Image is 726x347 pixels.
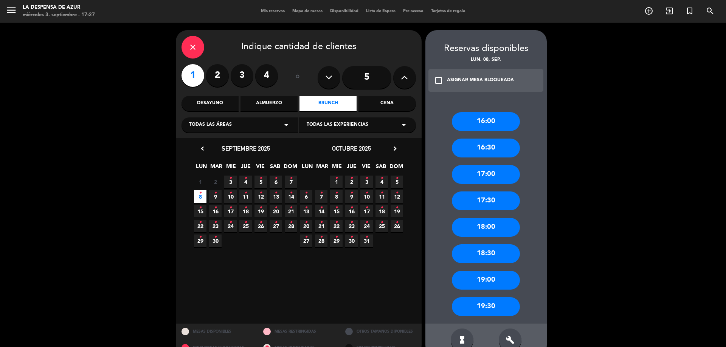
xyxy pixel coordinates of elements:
span: SAB [269,162,281,174]
i: • [365,172,368,184]
span: 7 [285,176,297,188]
span: 29 [194,234,206,247]
i: • [199,187,202,199]
div: lun. 08, sep. [425,56,547,64]
div: MESAS RESTRINGIDAS [258,324,340,340]
div: 17:30 [452,191,520,210]
span: 8 [330,190,343,203]
div: OTROS TAMAÑOS DIPONIBLES [340,324,422,340]
i: • [199,202,202,214]
i: • [290,172,292,184]
span: MIE [330,162,343,174]
i: • [335,187,338,199]
i: • [320,216,323,228]
span: Todas las áreas [189,121,232,129]
i: • [305,187,307,199]
i: • [229,202,232,214]
i: • [320,187,323,199]
i: • [350,216,353,228]
span: Mapa de mesas [289,9,326,13]
i: • [380,172,383,184]
div: Brunch [299,96,357,111]
i: • [335,216,338,228]
i: • [396,187,398,199]
i: • [214,187,217,199]
i: • [244,187,247,199]
span: SAB [375,162,387,174]
span: 19 [254,205,267,217]
span: DOM [389,162,402,174]
span: 25 [239,220,252,232]
span: VIE [360,162,372,174]
i: • [350,202,353,214]
span: 13 [300,205,312,217]
i: search [706,6,715,15]
span: 13 [270,190,282,203]
span: 27 [300,234,312,247]
span: 17 [224,205,237,217]
div: Cena [358,96,416,111]
span: 2 [209,176,222,188]
span: 26 [391,220,403,232]
span: 24 [224,220,237,232]
i: • [290,187,292,199]
i: • [229,187,232,199]
span: 25 [375,220,388,232]
span: Lista de Espera [362,9,399,13]
span: 18 [375,205,388,217]
div: Almuerzo [240,96,298,111]
div: miércoles 3. septiembre - 17:27 [23,11,95,19]
span: 26 [254,220,267,232]
i: • [350,187,353,199]
span: 6 [270,176,282,188]
span: septiembre 2025 [222,145,270,152]
i: • [244,216,247,228]
div: Reservas disponibles [425,42,547,56]
span: 4 [375,176,388,188]
span: 15 [194,205,206,217]
i: menu [6,5,17,16]
span: MAR [210,162,222,174]
label: 4 [255,64,278,87]
span: MAR [316,162,328,174]
i: • [396,172,398,184]
span: 12 [254,190,267,203]
span: Mis reservas [257,9,289,13]
span: JUE [239,162,252,174]
i: • [380,187,383,199]
span: 22 [330,220,343,232]
span: 16 [345,205,358,217]
i: • [214,202,217,214]
i: • [259,172,262,184]
i: • [396,216,398,228]
span: 3 [360,176,373,188]
span: octubre 2025 [332,145,371,152]
span: 9 [345,190,358,203]
i: • [320,231,323,243]
i: • [335,172,338,184]
span: Tarjetas de regalo [427,9,469,13]
span: 29 [330,234,343,247]
i: exit_to_app [665,6,674,15]
span: 20 [300,220,312,232]
i: • [396,202,398,214]
div: Indique cantidad de clientes [181,36,416,59]
span: 30 [209,234,222,247]
i: • [214,231,217,243]
i: • [290,202,292,214]
span: 1 [330,176,343,188]
i: • [214,216,217,228]
i: • [229,216,232,228]
i: chevron_right [391,145,399,153]
span: VIE [254,162,267,174]
i: • [199,231,202,243]
i: add_circle_outline [644,6,653,15]
span: 12 [391,190,403,203]
i: • [320,202,323,214]
i: • [305,202,307,214]
span: 31 [360,234,373,247]
span: 21 [285,205,297,217]
i: • [275,216,277,228]
div: Desayuno [181,96,239,111]
i: build [506,335,515,344]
